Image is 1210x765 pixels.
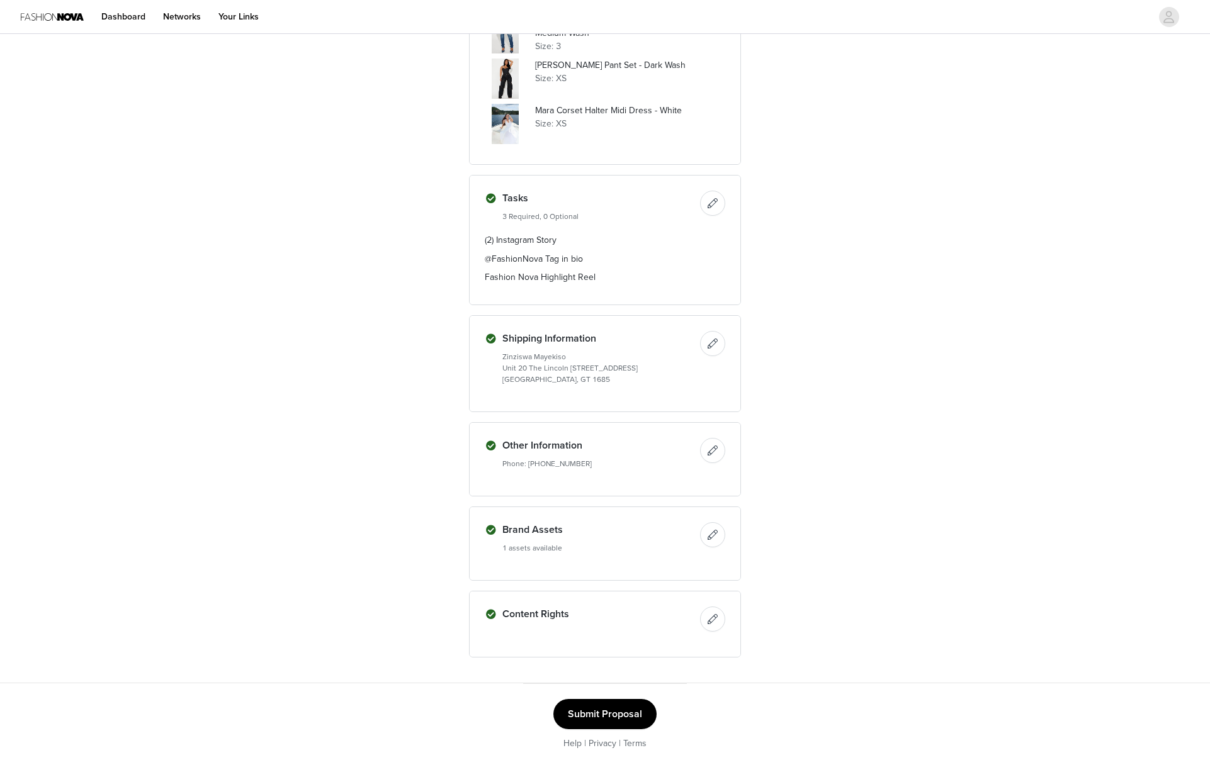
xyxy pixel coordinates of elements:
a: Terms [623,738,647,749]
a: Networks [155,3,208,31]
h4: Brand Assets [502,522,695,537]
a: Dashboard [94,3,153,31]
p: Size: XS [535,117,725,130]
span: (2) Instagram Story [485,235,557,245]
div: avatar [1163,7,1175,27]
div: Shipping Information [469,315,741,412]
a: Privacy [589,738,616,749]
h4: Tasks [502,191,695,206]
p: [PERSON_NAME] Pant Set - Dark Wash [535,59,725,72]
p: Mara Corset Halter Midi Dress - White [535,104,725,117]
h5: 1 assets available [502,542,695,554]
a: Your Links [211,3,266,31]
div: Tasks [469,175,741,305]
h5: Zinziswa Mayekiso Unit 20 The Lincoln [STREET_ADDRESS] [GEOGRAPHIC_DATA], GT 1685 [502,351,695,385]
div: Other Information [469,422,741,496]
a: Help [563,738,582,749]
h4: Other Information [502,438,695,453]
h5: Phone: [PHONE_NUMBER] [502,458,695,469]
h4: Content Rights [502,606,695,622]
button: Submit Proposal [553,699,657,729]
img: Fashion Nova Logo [21,3,84,31]
p: Size: XS [535,72,725,85]
span: Fashion Nova Highlight Reel [485,272,596,282]
span: | [584,738,586,749]
h4: Shipping Information [502,331,695,346]
p: Size: 3 [535,40,725,53]
span: | [619,738,621,749]
div: Content Rights [469,591,741,657]
h5: 3 Required, 0 Optional [502,211,695,222]
div: Brand Assets [469,506,741,581]
span: @FashionNova Tag in bio [485,254,583,264]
